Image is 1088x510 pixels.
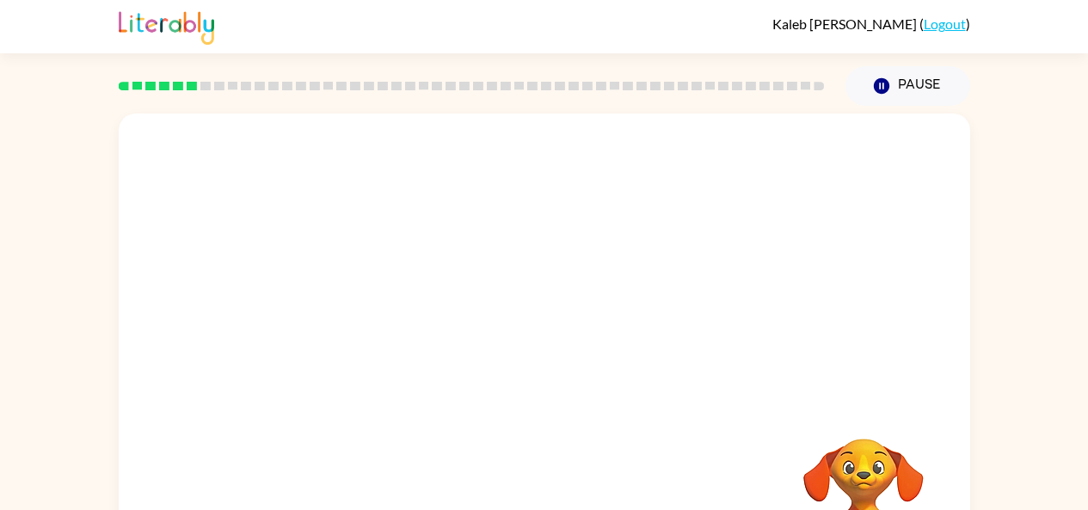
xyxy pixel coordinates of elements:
button: Pause [845,66,970,106]
div: ( ) [772,15,970,32]
img: Literably [119,7,214,45]
a: Logout [924,15,966,32]
span: Kaleb [PERSON_NAME] [772,15,919,32]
